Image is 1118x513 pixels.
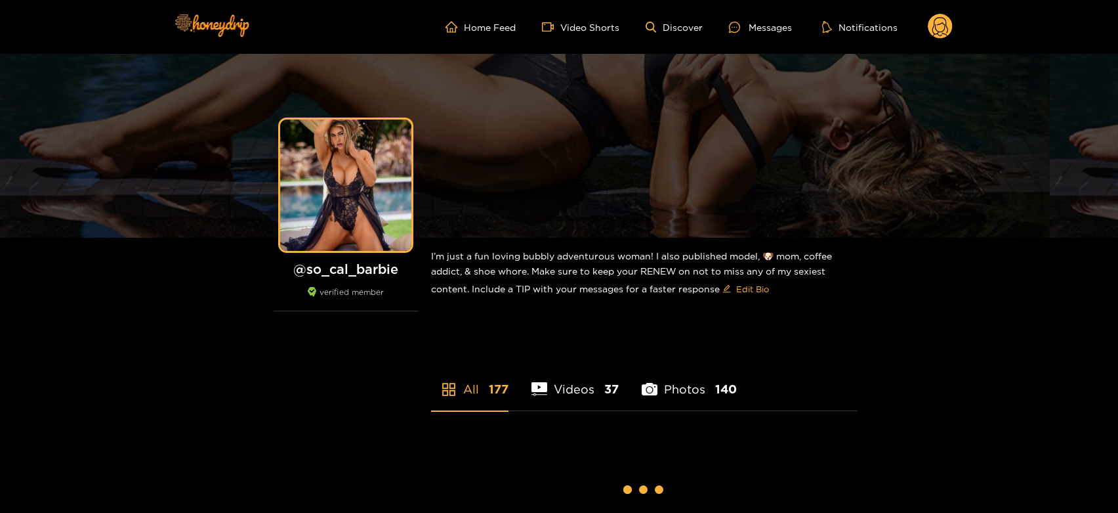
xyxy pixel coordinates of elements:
[715,381,737,397] span: 140
[604,381,619,397] span: 37
[445,21,516,33] a: Home Feed
[646,22,703,33] a: Discover
[542,21,619,33] a: Video Shorts
[729,20,792,35] div: Messages
[542,21,560,33] span: video-camera
[722,284,731,294] span: edit
[431,351,508,411] li: All
[736,282,769,296] span: Edit Bio
[720,279,772,300] button: editEdit Bio
[531,351,619,411] li: Videos
[642,351,737,411] li: Photos
[818,20,901,33] button: Notifications
[274,261,418,277] h1: @ so_cal_barbie
[431,238,858,310] div: I’m just a fun loving bubbly adventurous woman! I also published model, 🐶 mom, coffee addict, & s...
[441,382,457,397] span: appstore
[445,21,464,33] span: home
[489,381,508,397] span: 177
[274,287,418,311] div: verified member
